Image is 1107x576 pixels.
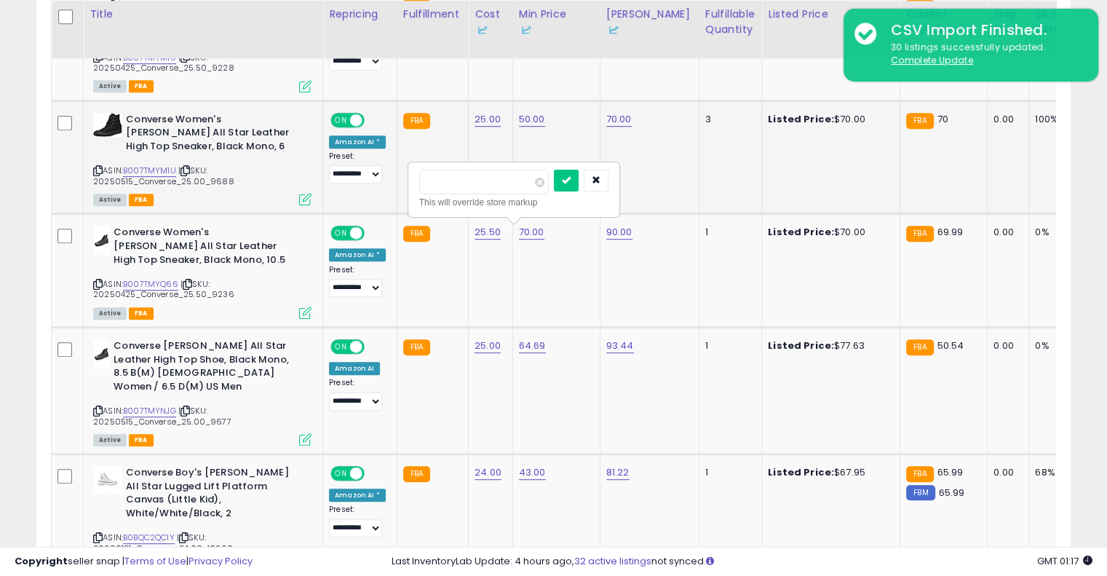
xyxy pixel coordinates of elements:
a: 90.00 [606,225,632,240]
div: Preset: [329,378,386,411]
a: 64.69 [519,339,546,353]
div: 3 [705,113,750,126]
div: 68% [1035,466,1083,479]
span: All listings currently available for purchase on Amazon [93,194,127,206]
small: FBA [906,339,933,355]
small: FBA [403,466,430,482]
a: B007TMYM1U [123,165,176,177]
div: Amazon AI [329,362,380,375]
b: Listed Price: [768,339,834,352]
div: Amazon AI * [329,489,386,502]
div: Min Price [519,7,594,37]
div: Some or all of the values in this column are provided from Inventory Lab. [606,22,693,37]
span: FBA [129,194,154,206]
span: ON [332,227,350,240]
div: 0.00 [993,226,1017,239]
div: $67.95 [768,466,889,479]
small: FBA [403,226,430,242]
div: Preset: [329,505,386,537]
span: 2025-09-14 01:17 GMT [1037,554,1092,568]
span: 65.99 [939,486,965,500]
div: Cost [475,7,507,37]
span: FBA [129,307,154,320]
small: FBA [403,339,430,355]
span: All listings currently available for purchase on Amazon [93,307,127,320]
small: FBA [906,466,933,482]
div: 0% [1035,339,1083,352]
small: FBM [906,485,935,500]
b: Converse Women's [PERSON_NAME] All Star Leather High Top Sneaker, Black Mono, 10.5 [114,226,290,270]
a: B007TMYNJG [123,405,176,417]
span: All listings currently available for purchase on Amazon [93,434,127,446]
div: 30 listings successfully updated. [880,41,1087,68]
span: 65.99 [937,465,964,479]
img: InventoryLab Logo [606,23,621,37]
div: 1 [705,466,750,479]
div: 1 [705,226,750,239]
span: 50.54 [937,339,964,352]
div: $77.63 [768,339,889,352]
div: 0% [1035,226,1083,239]
span: All listings currently available for purchase on Amazon [93,80,127,92]
img: 318AVnq4NsL._SL40_.jpg [93,226,110,255]
div: CSV Import Finished. [880,20,1087,41]
span: | SKU: 20250425_Converse_25.50_9228 [93,52,234,74]
small: FBA [403,113,430,129]
a: 25.00 [475,112,501,127]
div: seller snap | | [15,555,253,569]
img: 41ArMkuA5ZL._SL40_.jpg [93,113,122,137]
b: Converse Women's [PERSON_NAME] All Star Leather High Top Sneaker, Black Mono, 6 [126,113,303,157]
div: This will override store markup [419,195,608,210]
div: Some or all of the values in this column are provided from Inventory Lab. [475,22,507,37]
a: 81.22 [606,465,630,480]
a: 70.00 [519,225,544,240]
img: 21Ip5vh6L2L._SL40_.jpg [93,466,122,493]
div: ASIN: [93,339,312,444]
div: 0.00 [993,466,1017,479]
div: ASIN: [93,226,312,317]
a: 93.44 [606,339,634,353]
a: 50.00 [519,112,545,127]
img: InventoryLab Logo [519,23,533,37]
div: Repricing [329,7,391,22]
div: BB Share 24h. [1035,7,1088,37]
b: Listed Price: [768,225,834,239]
span: ON [332,341,350,353]
a: 70.00 [606,112,632,127]
img: InventoryLab Logo [475,23,489,37]
span: 69.99 [937,225,964,239]
img: 318AVnq4NsL._SL40_.jpg [93,339,110,368]
span: | SKU: 20250515_Converse_25.00_9688 [93,165,234,186]
u: Complete Update [891,54,973,66]
span: | SKU: 20250425_Converse_25.50_9236 [93,278,234,300]
a: 25.50 [475,225,501,240]
b: Converse [PERSON_NAME] All Star Leather High Top Shoe, Black Mono, 8.5 B(M) [DEMOGRAPHIC_DATA] Wo... [114,339,290,397]
div: 0.00 [993,339,1017,352]
small: FBA [906,113,933,129]
div: $70.00 [768,226,889,239]
div: Amazon AI * [329,135,386,149]
div: $70.00 [768,113,889,126]
div: Fulfillment [403,7,462,22]
div: Fulfillable Quantity [705,7,755,37]
a: B0BQC2QC1Y [123,532,175,544]
span: FBA [129,80,154,92]
span: | SKU: 20250515_Converse_25.00_9677 [93,405,231,427]
small: FBA [906,226,933,242]
b: Converse Boy's [PERSON_NAME] All Star Lugged Lift Platform Canvas (Little Kid), White/White/Black, 2 [126,466,303,524]
span: 70 [937,112,948,126]
a: 24.00 [475,465,501,480]
div: 0.00 [993,113,1017,126]
a: 25.00 [475,339,501,353]
div: Some or all of the values in this column are provided from Inventory Lab. [519,22,594,37]
span: OFF [362,341,386,353]
a: 32 active listings [574,554,651,568]
b: Listed Price: [768,465,834,479]
span: FBA [129,434,154,446]
span: OFF [362,227,386,240]
span: ON [332,114,350,126]
strong: Copyright [15,554,68,568]
div: [PERSON_NAME] [606,7,693,37]
div: Preset: [329,265,386,298]
span: OFF [362,467,386,480]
